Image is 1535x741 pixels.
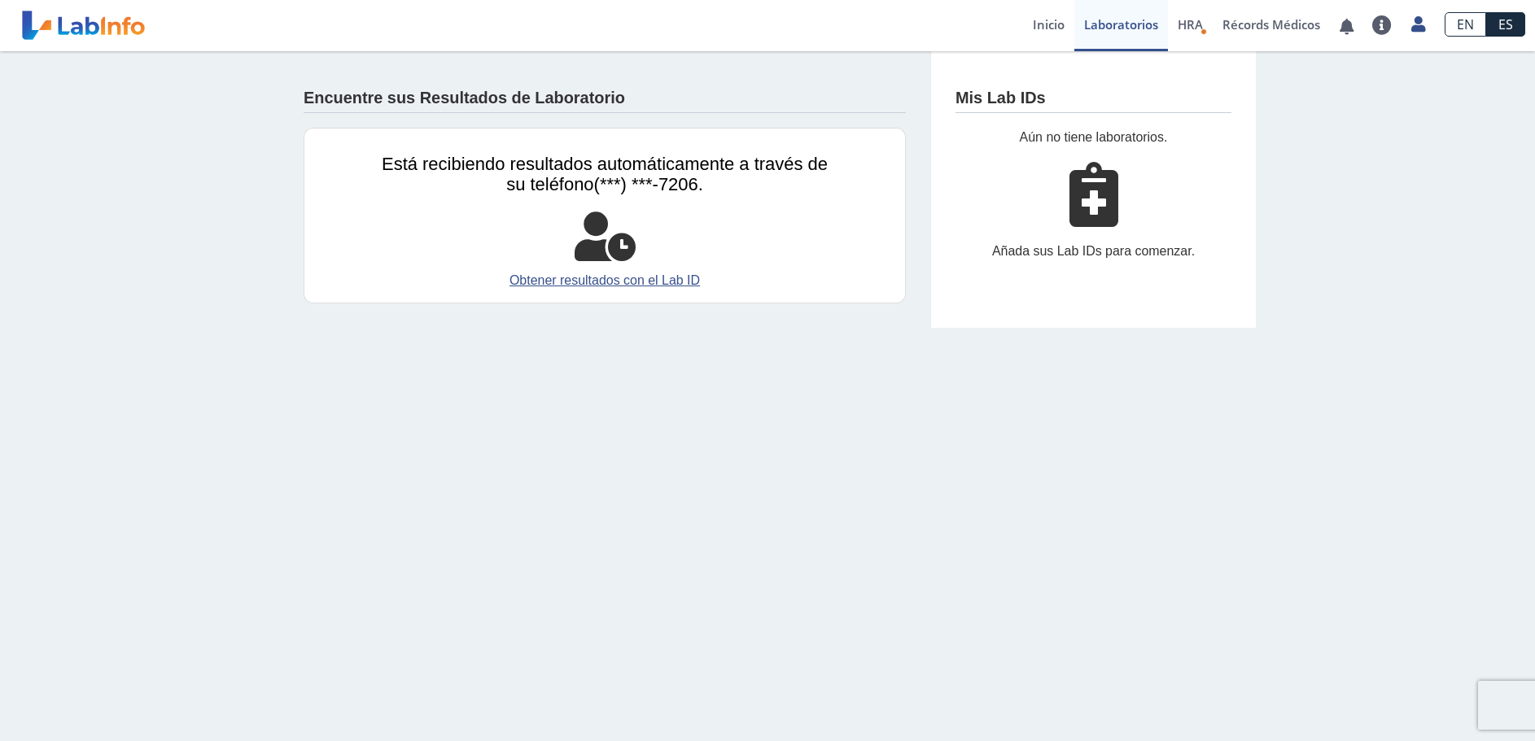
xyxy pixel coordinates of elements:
[382,154,828,194] span: Está recibiendo resultados automáticamente a través de su teléfono
[956,128,1231,147] div: Aún no tiene laboratorios.
[1390,678,1517,723] iframe: Help widget launcher
[1178,16,1203,33] span: HRA
[956,242,1231,261] div: Añada sus Lab IDs para comenzar.
[956,89,1046,108] h4: Mis Lab IDs
[382,271,828,290] a: Obtener resultados con el Lab ID
[304,89,625,108] h4: Encuentre sus Resultados de Laboratorio
[1486,12,1525,37] a: ES
[1445,12,1486,37] a: EN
